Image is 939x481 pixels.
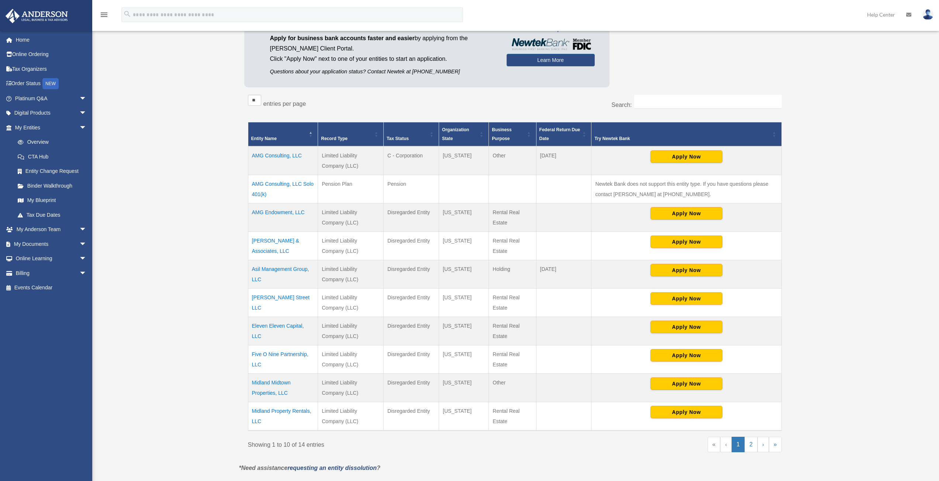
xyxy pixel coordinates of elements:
[79,251,94,266] span: arrow_drop_down
[5,76,98,91] a: Order StatusNEW
[248,288,318,317] td: [PERSON_NAME] Street LLC
[251,136,277,141] span: Entity Name
[318,122,384,146] th: Record Type: Activate to sort
[10,208,94,222] a: Tax Due Dates
[757,437,769,452] a: Next
[650,406,722,418] button: Apply Now
[650,264,722,276] button: Apply Now
[611,102,632,108] label: Search:
[318,260,384,288] td: Limited Liability Company (LLC)
[5,62,98,76] a: Tax Organizers
[510,38,591,50] img: NewtekBankLogoSM.png
[439,402,489,431] td: [US_STATE]
[536,146,591,175] td: [DATE]
[3,9,70,23] img: Anderson Advisors Platinum Portal
[536,122,591,146] th: Federal Return Due Date: Activate to sort
[591,122,781,146] th: Try Newtek Bank : Activate to sort
[287,465,377,471] a: requesting an entity dissolution
[270,35,415,41] span: Apply for business bank accounts faster and easier
[239,465,380,471] em: *Need assistance ?
[248,317,318,345] td: Eleven Eleven Capital, LLC
[650,207,722,220] button: Apply Now
[79,106,94,121] span: arrow_drop_down
[79,222,94,237] span: arrow_drop_down
[384,146,439,175] td: C - Corporation
[769,437,782,452] a: Last
[439,203,489,231] td: [US_STATE]
[79,266,94,281] span: arrow_drop_down
[384,260,439,288] td: Disregarded Entity
[321,136,348,141] span: Record Type
[439,317,489,345] td: [US_STATE]
[5,237,98,251] a: My Documentsarrow_drop_down
[248,122,318,146] th: Entity Name: Activate to invert sorting
[384,122,439,146] th: Tax Status: Activate to sort
[650,292,722,305] button: Apply Now
[745,437,757,452] a: 2
[507,54,595,66] a: Learn More
[489,146,536,175] td: Other
[442,127,469,141] span: Organization State
[318,175,384,203] td: Pension Plan
[10,135,90,150] a: Overview
[384,231,439,260] td: Disregarded Entity
[248,203,318,231] td: AMG Endowment, LLC
[248,175,318,203] td: AMG Consulting, LLC Solo 401(k)
[5,32,98,47] a: Home
[318,146,384,175] td: Limited Liability Company (LLC)
[248,146,318,175] td: AMG Consulting, LLC
[708,437,721,452] a: First
[318,317,384,345] td: Limited Liability Company (LLC)
[270,33,496,54] p: by applying from the [PERSON_NAME] Client Portal.
[489,373,536,402] td: Other
[248,260,318,288] td: Asil Management Group, LLC
[732,437,745,452] a: 1
[439,373,489,402] td: [US_STATE]
[5,251,98,266] a: Online Learningarrow_drop_down
[10,178,94,193] a: Binder Walkthrough
[489,203,536,231] td: Rental Real Estate
[591,175,781,203] td: Newtek Bank does not support this entity type. If you have questions please contact [PERSON_NAME]...
[5,280,98,295] a: Events Calendar
[248,231,318,260] td: [PERSON_NAME] & Associates, LLC
[123,10,131,18] i: search
[439,146,489,175] td: [US_STATE]
[42,78,59,89] div: NEW
[270,67,496,76] p: Questions about your application status? Contact Newtek at [PHONE_NUMBER]
[439,260,489,288] td: [US_STATE]
[489,122,536,146] th: Business Purpose: Activate to sort
[5,266,98,280] a: Billingarrow_drop_down
[10,164,94,179] a: Entity Change Request
[489,402,536,431] td: Rental Real Estate
[5,91,98,106] a: Platinum Q&Aarrow_drop_down
[650,321,722,333] button: Apply Now
[384,317,439,345] td: Disregarded Entity
[5,106,98,121] a: Digital Productsarrow_drop_down
[248,345,318,373] td: Five O Nine Partnership, LLC
[489,288,536,317] td: Rental Real Estate
[439,345,489,373] td: [US_STATE]
[650,377,722,390] button: Apply Now
[492,127,511,141] span: Business Purpose
[650,349,722,362] button: Apply Now
[79,237,94,252] span: arrow_drop_down
[318,203,384,231] td: Limited Liability Company (LLC)
[79,120,94,135] span: arrow_drop_down
[536,260,591,288] td: [DATE]
[650,236,722,248] button: Apply Now
[489,317,536,345] td: Rental Real Estate
[318,345,384,373] td: Limited Liability Company (LLC)
[384,175,439,203] td: Pension
[384,288,439,317] td: Disregarded Entity
[922,9,933,20] img: User Pic
[384,345,439,373] td: Disregarded Entity
[439,122,489,146] th: Organization State: Activate to sort
[594,134,770,143] div: Try Newtek Bank
[439,231,489,260] td: [US_STATE]
[270,54,496,64] p: Click "Apply Now" next to one of your entities to start an application.
[489,260,536,288] td: Holding
[10,193,94,208] a: My Blueprint
[5,222,98,237] a: My Anderson Teamarrow_drop_down
[384,373,439,402] td: Disregarded Entity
